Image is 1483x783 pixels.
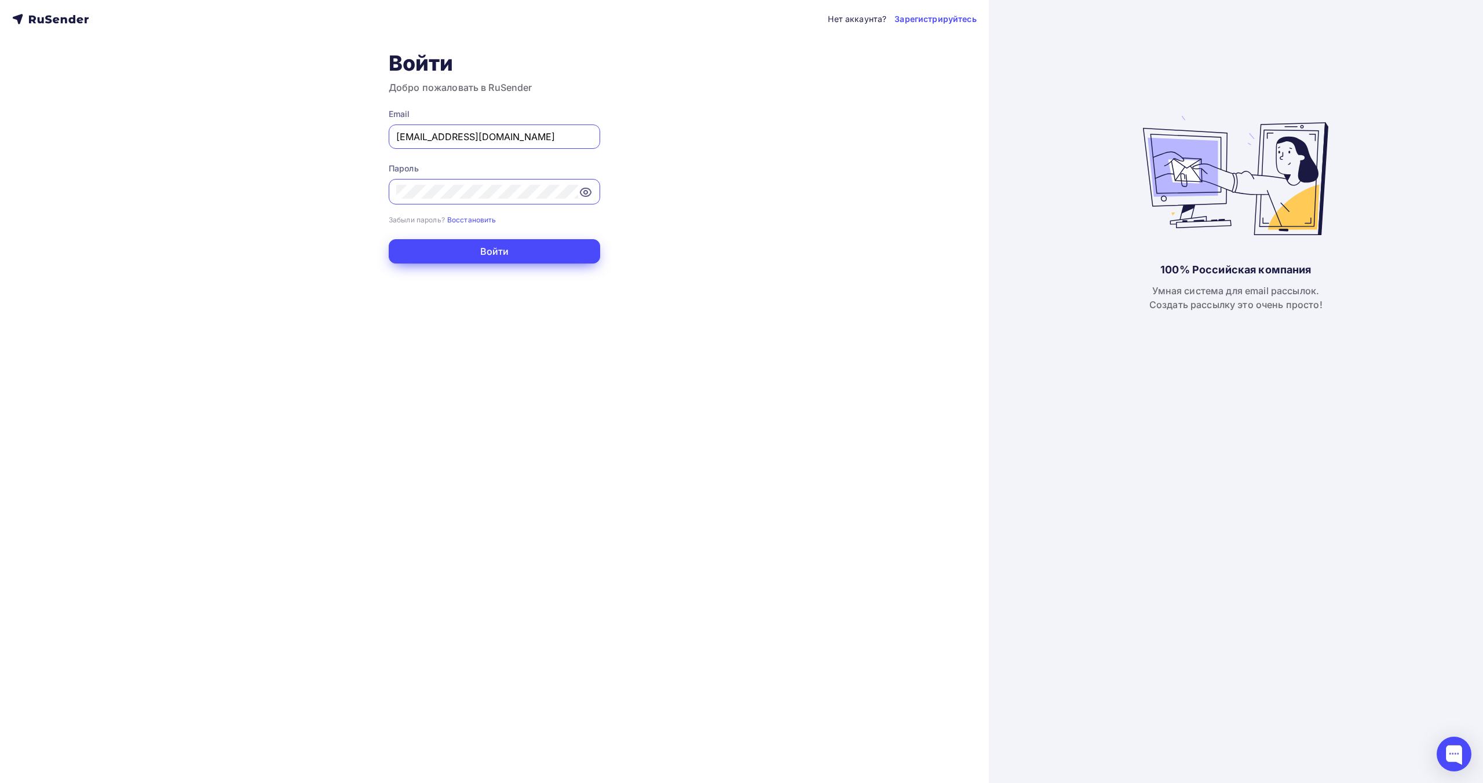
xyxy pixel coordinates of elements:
[1160,263,1311,277] div: 100% Российская компания
[447,214,496,224] a: Восстановить
[389,163,600,174] div: Пароль
[389,50,600,76] h1: Войти
[389,215,445,224] small: Забыли пароль?
[389,239,600,264] button: Войти
[894,13,976,25] a: Зарегистрируйтесь
[828,13,886,25] div: Нет аккаунта?
[389,108,600,120] div: Email
[447,215,496,224] small: Восстановить
[389,81,600,94] h3: Добро пожаловать в RuSender
[1149,284,1323,312] div: Умная система для email рассылок. Создать рассылку это очень просто!
[396,130,593,144] input: Укажите свой email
